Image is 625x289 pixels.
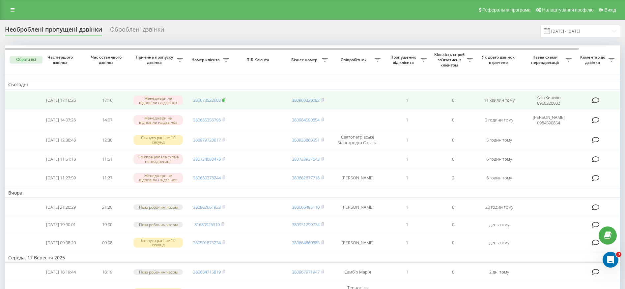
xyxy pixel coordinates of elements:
td: 0 [430,150,476,168]
td: 1 [384,131,430,149]
a: 380982661923 [193,204,221,210]
td: 19:00 [84,217,130,233]
a: 380979720017 [193,137,221,143]
span: Співробітник [334,57,375,63]
td: [PERSON_NAME] [331,169,384,187]
a: 380664860385 [292,240,320,246]
td: 1 [384,199,430,215]
a: 380931290734 [292,222,320,227]
span: Бізнес номер [288,57,322,63]
span: Кількість спроб зв'язатись з клієнтом [433,52,467,67]
button: Обрати всі [10,56,43,64]
td: [DATE] 12:30:48 [38,131,84,149]
div: Оброблені дзвінки [110,26,164,36]
td: 0 [430,234,476,251]
div: Скинуто раніше 10 секунд [133,135,183,145]
td: 6 годин тому [476,150,522,168]
td: 2 дні тому [476,264,522,280]
td: 0 [430,217,476,233]
td: 09:08 [84,234,130,251]
td: [DATE] 19:00:01 [38,217,84,233]
td: 1 [384,111,430,129]
td: 1 [384,234,430,251]
div: Поза робочим часом [133,204,183,210]
span: Причина пропуску дзвінка [133,55,177,65]
a: 380733937643 [292,156,320,162]
span: Коментар до дзвінка [578,55,609,65]
td: 3 години тому [476,111,522,129]
td: 18:19 [84,264,130,280]
td: 0 [430,131,476,149]
td: [PERSON_NAME] [331,199,384,215]
a: 380673522603 [193,97,221,103]
span: Реферальна програма [482,7,531,13]
a: 380666495110 [292,204,320,210]
td: 12:30 [84,131,130,149]
a: 380684715819 [193,269,221,275]
a: 380933860551 [292,137,320,143]
td: 1 [384,91,430,110]
div: Менеджери не відповіли на дзвінок [133,95,183,105]
td: 1 [384,264,430,280]
div: Скинуто раніше 10 секунд [133,238,183,248]
span: Номер клієнта [189,57,223,63]
td: 0 [430,91,476,110]
a: 380960320082 [292,97,320,103]
td: 11 хвилин тому [476,91,522,110]
a: 380662677718 [292,175,320,181]
span: 3 [616,252,621,257]
td: Київ Кирило 0960320082 [522,91,575,110]
td: 21:20 [84,199,130,215]
td: [DATE] 18:19:44 [38,264,84,280]
td: 20 годин тому [476,199,522,215]
td: [DATE] 11:51:18 [38,150,84,168]
td: [DATE] 11:27:59 [38,169,84,187]
td: 0 [430,264,476,280]
td: 11:51 [84,150,130,168]
td: 6 годин тому [476,169,522,187]
span: Налаштування профілю [542,7,593,13]
td: 1 [384,150,430,168]
div: Необроблені пропущені дзвінки [5,26,102,36]
td: 0 [430,111,476,129]
div: Менеджери не відповіли на дзвінок [133,173,183,183]
td: [DATE] 14:07:26 [38,111,84,129]
td: [PERSON_NAME] 0984590854 [522,111,575,129]
span: Час першого дзвінка [43,55,79,65]
td: [DATE] 17:16:26 [38,91,84,110]
a: 380680376244 [193,175,221,181]
td: 1 [384,217,430,233]
span: Пропущених від клієнта [387,55,421,65]
td: день тому [476,234,522,251]
div: Поза робочим часом [133,222,183,227]
a: 380685356796 [193,117,221,123]
a: 380967971947 [292,269,320,275]
div: Не спрацювала схема переадресації [133,154,183,164]
div: Поза робочим часом [133,269,183,275]
span: Час останнього дзвінка [89,55,125,65]
td: Святопетрівське Білогородка Оксана [331,131,384,149]
td: 5 годин тому [476,131,522,149]
a: 380984590854 [292,117,320,123]
td: день тому [476,217,522,233]
a: 81680926310 [194,222,220,227]
td: [DATE] 09:08:20 [38,234,84,251]
td: 17:16 [84,91,130,110]
td: 11:27 [84,169,130,187]
td: 14:07 [84,111,130,129]
td: 1 [384,169,430,187]
td: Самбір Марія [331,264,384,280]
span: Назва схеми переадресації [526,55,566,65]
span: ПІБ Клієнта [238,57,279,63]
iframe: Intercom live chat [603,252,618,268]
td: [PERSON_NAME] [331,234,384,251]
a: 380501875234 [193,240,221,246]
span: Вихід [605,7,616,13]
div: Менеджери не відповіли на дзвінок [133,115,183,125]
td: 0 [430,199,476,215]
a: 380734080478 [193,156,221,162]
td: 2 [430,169,476,187]
td: [DATE] 21:20:29 [38,199,84,215]
span: Як довго дзвінок втрачено [481,55,517,65]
